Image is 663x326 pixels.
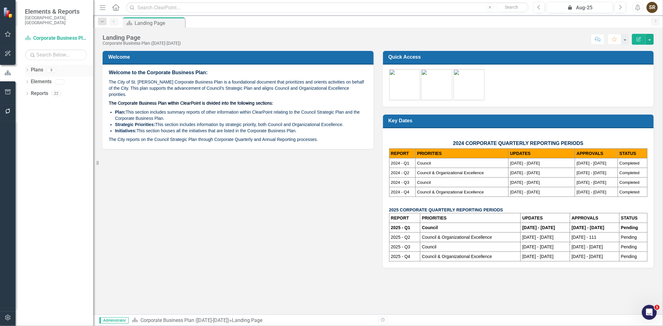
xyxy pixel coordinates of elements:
small: [GEOGRAPHIC_DATA], [GEOGRAPHIC_DATA] [25,15,87,25]
th: REPORT [389,213,420,223]
a: Corporate Business Plan ([DATE]-[DATE]) [25,35,87,42]
a: Elements [31,78,52,85]
iframe: Intercom live chat [642,305,657,320]
p: [DATE] - [DATE] [522,253,568,260]
button: SR [647,2,658,13]
td: [DATE] - 111 [570,233,619,242]
strong: 2025 - Q1 [391,225,410,230]
td: Council & Organizational Excellence [420,252,521,261]
span: 2024 - Q2 [391,170,409,175]
div: Landing Page [135,19,183,27]
th: STATUS [618,149,647,158]
td: 2025 - Q4 [389,252,420,261]
strong: Strategic Priorities [115,122,154,127]
td: 2025 - Q3 [389,242,420,252]
span: Council [417,180,431,185]
th: APPROVALS [570,213,619,223]
a: Reports [31,90,48,97]
span: 1 [655,305,660,310]
td: Pending [619,242,647,252]
span: Completed [619,190,639,194]
p: The City of St. [PERSON_NAME] Corporate Business Plan is a foundational document that prioritizes... [109,78,367,99]
strong: : [154,122,155,127]
span: Completed [619,180,639,185]
th: APPROVALS [575,149,618,158]
span: The City reports on the Council Strategic Plan through Corporate Quarterly and Annual Reporting p... [109,137,318,142]
span: 2024 - Q4 [391,190,409,194]
a: Plans [31,66,43,74]
td: Council [420,242,521,252]
td: [DATE] - [DATE] [521,233,570,242]
h3: Key Dates [389,118,651,124]
span: Council & Organizational Excellence [417,170,484,175]
span: [DATE] - [DATE] [510,161,540,165]
div: » [132,317,374,324]
td: Council & Organizational Excellence [420,233,521,242]
input: Search ClearPoint... [126,2,529,13]
td: [DATE] - [DATE] [570,242,619,252]
a: Corporate Business Plan ([DATE]-[DATE]) [140,317,229,323]
span: [DATE] - [DATE] [577,170,606,175]
strong: Plan: [115,110,126,115]
th: UPDATES [521,213,570,223]
div: Landing Page [232,317,262,323]
span: [DATE] - [DATE] [577,180,606,185]
span: Council [417,161,431,165]
span: Council & Organizational Excellence [417,190,484,194]
li: This section houses all the initiatives that are listed in the Corporate Business Plan. [115,128,367,134]
input: Search Below... [25,49,87,60]
td: [DATE] - [DATE] [521,242,570,252]
td: [DATE] - [DATE] [570,252,619,261]
button: Aug-25 [547,2,613,13]
strong: Pending [621,225,638,230]
span: [DATE] - [DATE] [510,170,540,175]
div: 9 [46,67,56,73]
strong: 2025 CORPORATE QUARTERLY REPORTING PERIODS [389,207,503,212]
li: This section includes summary reports of other information within ClearPoint relating to the Coun... [115,109,367,121]
span: Completed [619,161,639,165]
th: UPDATES [509,149,575,158]
span: [DATE] - [DATE] [577,190,606,194]
img: CBP-green%20v2.png [389,69,420,100]
div: Corporate Business Plan ([DATE]-[DATE]) [103,41,181,46]
span: The Corporate Business Plan within ClearPoint is divided into the following sections: [109,101,273,106]
span: [DATE] - [DATE] [510,190,540,194]
td: Pending [619,233,647,242]
img: Assignments.png [421,69,452,100]
td: 2025 - Q2 [389,233,420,242]
h3: Welcome [108,54,370,60]
img: ClearPoint Strategy [3,7,14,18]
button: Search [496,3,527,12]
span: Elements & Reports [25,8,87,15]
span: 2024 - Q1 [391,161,409,165]
span: [DATE] - [DATE] [510,180,540,185]
span: Completed [619,170,639,175]
p: Pending [621,253,646,260]
h3: Quick Access [389,54,651,60]
div: 22 [51,91,61,96]
strong: Initiatives: [115,128,136,133]
div: Landing Page [103,34,181,41]
th: PRIORITIES [420,213,521,223]
span: Search [505,5,518,10]
span: [DATE] - [DATE] [577,161,606,165]
li: This section includes information by strategic priority, both Council and Organizational Excellence. [115,121,367,128]
th: STATUS [619,213,647,223]
span: 2024 CORPORATE QUARTERLY REPORTING PERIODS [453,141,583,146]
strong: [DATE] - [DATE] [572,225,604,230]
span: Welcome to the Corporate Business Plan: [109,70,208,75]
strong: Council [422,225,438,230]
span: 2024 - Q3 [391,180,409,185]
img: Training-green%20v2.png [454,69,485,100]
th: REPORT [389,149,415,158]
div: Aug-25 [549,4,611,11]
span: Administrator [99,317,129,324]
strong: [DATE] - [DATE] [522,225,555,230]
th: PRIORITIES [415,149,508,158]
